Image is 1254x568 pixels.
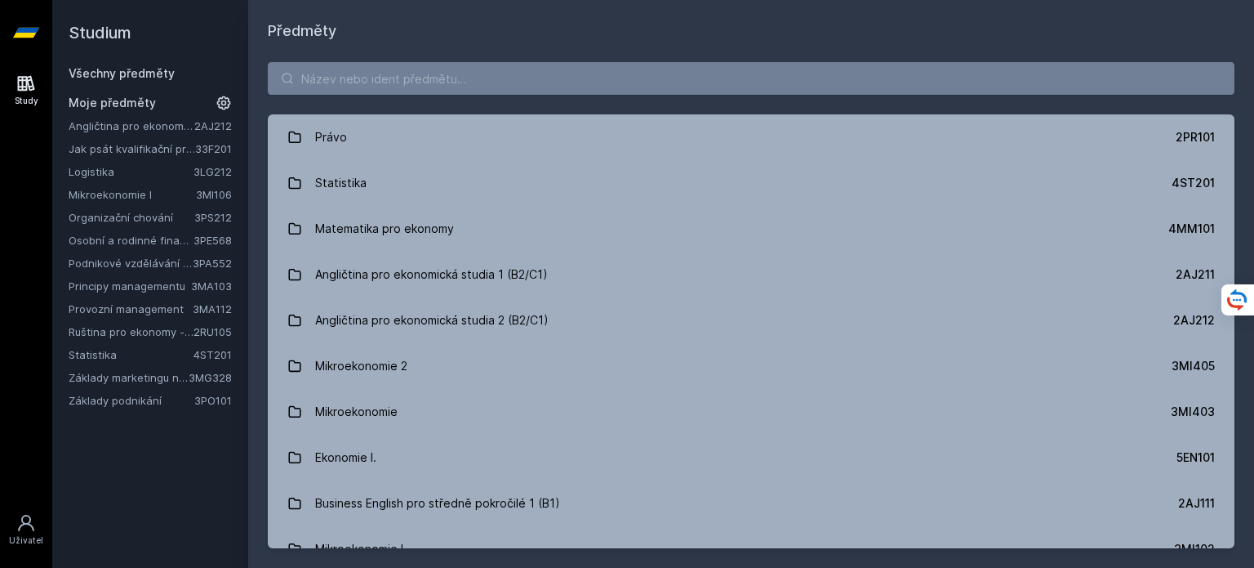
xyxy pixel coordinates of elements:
div: 4MM101 [1168,221,1215,237]
input: Název nebo ident předmětu… [268,62,1234,95]
div: 2AJ211 [1176,266,1215,283]
a: Základy marketingu na internetu [69,369,189,386]
a: Právo 2PR101 [268,114,1234,160]
div: 2AJ212 [1173,312,1215,329]
a: 2RU105 [193,325,232,338]
a: Mikroekonomie 2 3MI405 [268,343,1234,389]
div: 3MI405 [1172,358,1215,374]
a: Angličtina pro ekonomická studia 2 (B2/C1) [69,118,194,134]
a: 4ST201 [193,348,232,361]
a: Principy managementu [69,278,191,294]
a: Všechny předměty [69,66,175,80]
div: 4ST201 [1172,175,1215,191]
div: Study [15,95,38,107]
span: Moje předměty [69,95,156,111]
a: 33F201 [195,142,232,155]
a: Business English pro středně pokročilé 1 (B1) 2AJ111 [268,481,1234,526]
a: Provozní management [69,301,193,317]
div: Uživatel [9,534,43,547]
div: Matematika pro ekonomy [315,212,454,245]
div: Business English pro středně pokročilé 1 (B1) [315,487,560,520]
div: Mikroekonomie I [315,533,403,566]
div: 5EN101 [1176,449,1215,466]
a: Podnikové vzdělávání v praxi [69,255,193,271]
div: Ekonomie I. [315,441,376,474]
a: Uživatel [3,505,49,555]
div: 3MI403 [1171,404,1215,420]
div: Angličtina pro ekonomická studia 1 (B2/C1) [315,258,548,291]
a: 3PS212 [194,211,232,224]
div: 3MI102 [1174,541,1215,557]
a: 3PO101 [194,394,232,407]
a: Mikroekonomie 3MI403 [268,389,1234,435]
a: Ruština pro ekonomy - středně pokročilá úroveň 1 (B1) [69,324,193,340]
div: Angličtina pro ekonomická studia 2 (B2/C1) [315,304,549,337]
a: Statistika [69,347,193,363]
div: 2PR101 [1176,129,1215,145]
a: Osobní a rodinné finance [69,232,193,248]
a: Matematika pro ekonomy 4MM101 [268,206,1234,252]
a: 3MA103 [191,280,232,293]
a: Angličtina pro ekonomická studia 1 (B2/C1) 2AJ211 [268,252,1234,297]
a: 3MG328 [189,371,232,384]
a: 3MI106 [196,188,232,201]
a: 3MA112 [193,302,232,315]
div: Statistika [315,167,367,199]
div: Mikroekonomie 2 [315,350,407,382]
a: Angličtina pro ekonomická studia 2 (B2/C1) 2AJ212 [268,297,1234,343]
a: 3PA552 [193,257,232,270]
a: Ekonomie I. 5EN101 [268,435,1234,481]
a: Statistika 4ST201 [268,160,1234,206]
h1: Předměty [268,20,1234,42]
div: Mikroekonomie [315,396,398,428]
div: Právo [315,121,347,154]
a: Organizační chování [69,209,194,226]
a: 2AJ212 [194,119,232,132]
a: 3PE568 [193,234,232,247]
a: Logistika [69,163,193,180]
a: Základy podnikání [69,392,194,409]
a: Study [3,65,49,115]
div: 2AJ111 [1178,495,1215,512]
a: 3LG212 [193,165,232,178]
a: Mikroekonomie I [69,186,196,203]
a: Jak psát kvalifikační práci [69,141,195,157]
